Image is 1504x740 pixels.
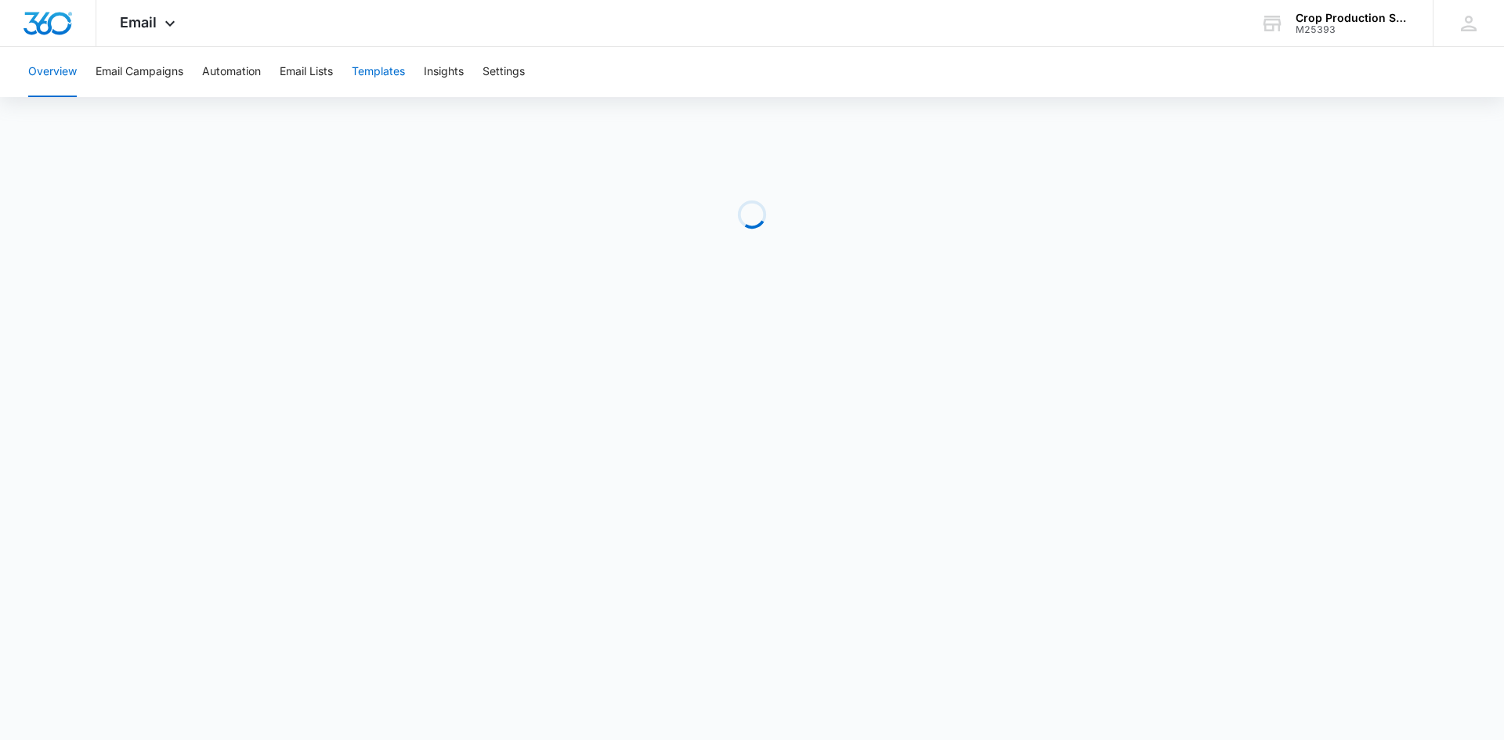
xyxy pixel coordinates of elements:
button: Automation [202,47,261,97]
span: Email [120,14,157,31]
button: Email Campaigns [96,47,183,97]
button: Overview [28,47,77,97]
button: Email Lists [280,47,333,97]
button: Templates [352,47,405,97]
button: Settings [483,47,525,97]
div: account id [1296,24,1410,35]
button: Insights [424,47,464,97]
div: account name [1296,12,1410,24]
